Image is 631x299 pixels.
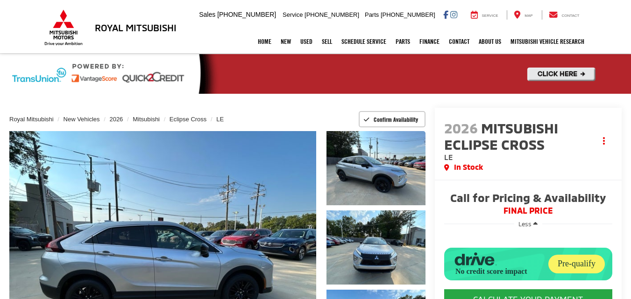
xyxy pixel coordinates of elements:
span: Service [283,11,303,18]
a: Parts: Opens in a new tab [391,30,415,53]
a: New [276,30,296,53]
span: Call for Pricing & Availability [444,192,612,206]
span: [PHONE_NUMBER] [305,11,359,18]
span: Service [482,14,498,18]
a: 2026 [109,116,123,123]
a: Schedule Service: Opens in a new tab [337,30,391,53]
a: Mitsubishi Vehicle Research [506,30,589,53]
img: 2026 Mitsubishi Eclipse Cross LE [326,130,426,206]
a: Royal Mitsubishi [9,116,54,123]
a: New Vehicles [64,116,100,123]
span: LE [444,153,453,161]
span: Map [525,14,532,18]
a: About Us [474,30,506,53]
a: Contact [542,10,587,20]
button: Actions [596,133,612,149]
a: LE [216,116,224,123]
a: Facebook: Click to visit our Facebook page [443,11,448,18]
span: [PHONE_NUMBER] [381,11,435,18]
a: Used [296,30,317,53]
span: In Stock [454,162,483,173]
span: dropdown dots [603,137,605,145]
span: Confirm Availability [374,116,418,123]
a: Map [507,10,539,20]
span: FINAL PRICE [444,206,612,216]
span: [PHONE_NUMBER] [217,11,276,18]
h3: Royal Mitsubishi [95,22,177,33]
img: Mitsubishi [43,9,85,46]
a: Expand Photo 1 [326,131,425,205]
a: Sell [317,30,337,53]
span: Less [518,220,532,228]
span: Parts [365,11,379,18]
a: Contact [444,30,474,53]
span: Sales [199,11,215,18]
a: Instagram: Click to visit our Instagram page [450,11,457,18]
span: Contact [561,14,579,18]
a: Mitsubishi [133,116,160,123]
button: Confirm Availability [359,111,425,127]
button: Less [514,216,543,232]
a: Service [464,10,505,20]
a: Home [253,30,276,53]
span: Mitsubishi Eclipse Cross [444,119,558,153]
a: Eclipse Cross [170,116,206,123]
a: Expand Photo 2 [326,210,425,285]
span: 2026 [444,119,478,136]
img: 2026 Mitsubishi Eclipse Cross LE [326,209,426,285]
a: Finance [415,30,444,53]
